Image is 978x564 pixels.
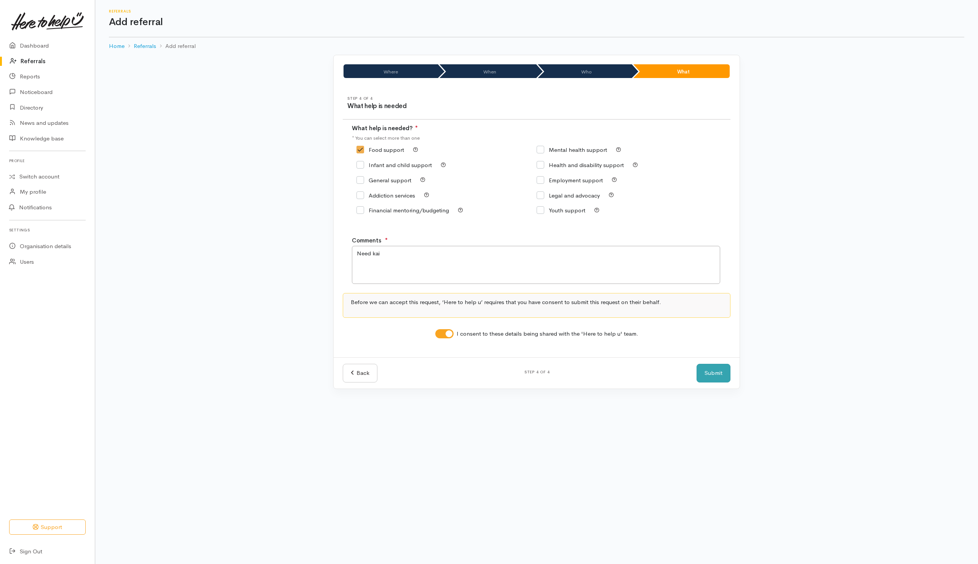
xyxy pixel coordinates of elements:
[109,42,125,51] a: Home
[439,64,536,78] li: When
[351,298,722,307] p: Before we can accept this request, ‘Here to help u’ requires that you have consent to submit this...
[537,193,600,198] label: Legal and advocacy
[457,330,638,338] label: I consent to these details being shared with the 'Here to help u' team.
[343,364,377,382] a: Back
[347,96,537,100] h6: Step 4 of 4
[352,135,420,141] small: * You can select more than one
[356,162,432,168] label: Infant and child support
[9,156,86,166] h6: Profile
[134,42,156,51] a: Referrals
[109,17,964,28] h1: Add referral
[109,37,964,55] nav: breadcrumb
[9,225,86,235] h6: Settings
[415,124,418,132] span: At least 1 option is required
[356,177,411,183] label: General support
[356,193,415,198] label: Addiction services
[537,207,585,213] label: Youth support
[9,519,86,535] button: Support
[537,162,624,168] label: Health and disability support
[415,124,418,129] sup: ●
[538,64,632,78] li: Who
[387,370,687,374] h6: Step 4 of 4
[347,103,537,110] h3: What help is needed
[356,207,449,213] label: Financial mentoring/budgeting
[356,147,404,153] label: Food support
[697,364,730,382] button: Submit
[352,124,418,133] label: What help is needed?
[156,42,196,51] li: Add referral
[385,236,388,241] sup: ●
[537,177,603,183] label: Employment support
[352,236,381,245] label: Comments
[537,147,607,153] label: Mental health support
[344,64,438,78] li: Where
[109,9,964,13] h6: Referrals
[633,64,730,78] li: What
